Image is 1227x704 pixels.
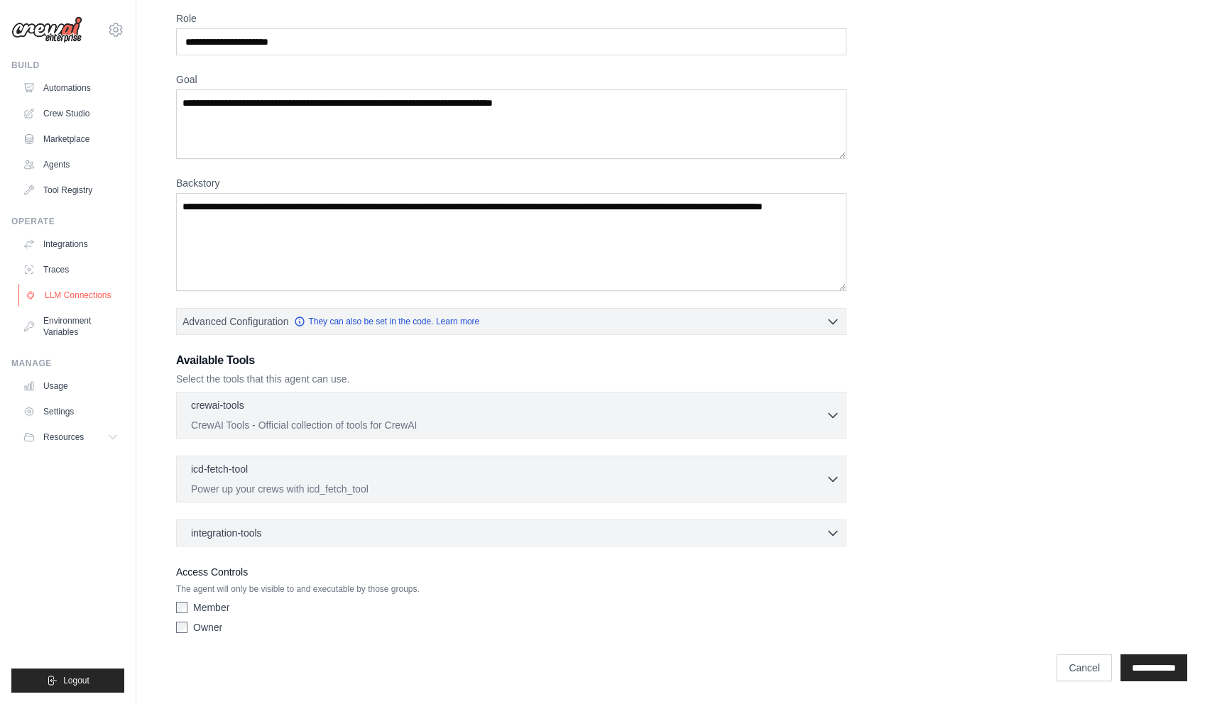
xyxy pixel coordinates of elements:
button: icd-fetch-tool Power up your crews with icd_fetch_tool [182,462,840,496]
a: Usage [17,375,124,397]
label: Member [193,600,229,615]
button: Advanced Configuration They can also be set in the code. Learn more [177,309,846,334]
h3: Available Tools [176,352,846,369]
p: Select the tools that this agent can use. [176,372,846,386]
label: Backstory [176,176,846,190]
button: integration-tools [182,526,840,540]
button: crewai-tools CrewAI Tools - Official collection of tools for CrewAI [182,398,840,432]
label: Owner [193,620,222,634]
p: Power up your crews with icd_fetch_tool [191,482,826,496]
a: Settings [17,400,124,423]
p: icd-fetch-tool [191,462,248,476]
a: Agents [17,153,124,176]
a: They can also be set in the code. Learn more [294,316,479,327]
label: Role [176,11,846,26]
span: Resources [43,431,84,443]
a: Automations [17,77,124,99]
a: Marketplace [17,128,124,150]
a: Integrations [17,233,124,255]
button: Resources [17,426,124,449]
span: Logout [63,675,89,686]
span: Advanced Configuration [182,314,288,329]
label: Goal [176,72,846,87]
p: CrewAI Tools - Official collection of tools for CrewAI [191,418,826,432]
span: integration-tools [191,526,262,540]
img: Logo [11,16,82,43]
a: Crew Studio [17,102,124,125]
a: Traces [17,258,124,281]
div: Manage [11,358,124,369]
p: crewai-tools [191,398,244,412]
p: The agent will only be visible to and executable by those groups. [176,583,846,595]
div: Operate [11,216,124,227]
a: Environment Variables [17,309,124,343]
label: Access Controls [176,563,846,581]
a: Tool Registry [17,179,124,202]
button: Logout [11,669,124,693]
div: Build [11,60,124,71]
a: Cancel [1057,654,1112,681]
a: LLM Connections [18,284,126,307]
